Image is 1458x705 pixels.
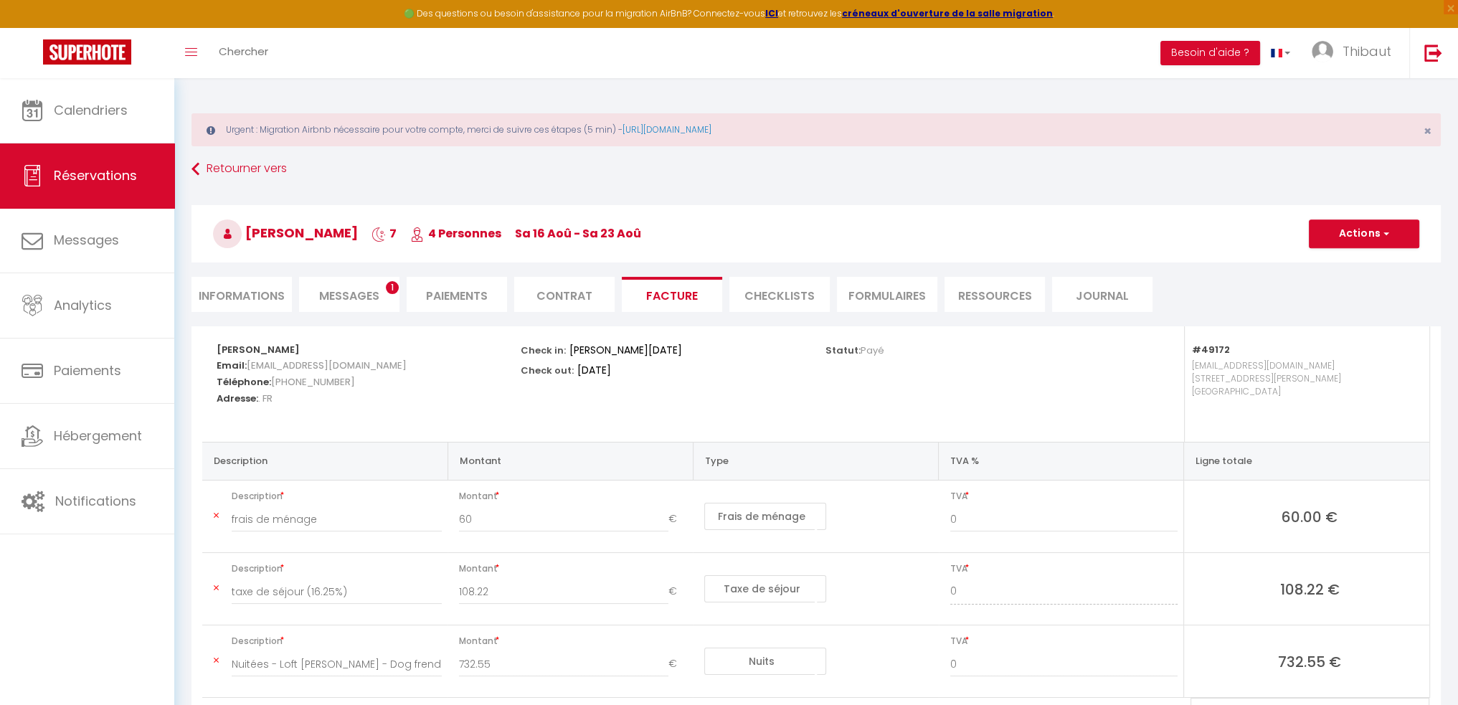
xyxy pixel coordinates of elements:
span: Montant [459,486,687,506]
button: Actions [1309,219,1419,248]
a: Chercher [208,28,279,78]
strong: #49172 [1192,343,1230,356]
a: ICI [765,7,778,19]
span: TVA [950,631,1178,651]
p: [EMAIL_ADDRESS][DOMAIN_NAME] [STREET_ADDRESS][PERSON_NAME] [GEOGRAPHIC_DATA] [1192,356,1415,427]
span: Description [232,486,442,506]
span: Analytics [54,296,112,314]
img: ... [1312,41,1333,62]
span: € [668,651,687,677]
li: Ressources [945,277,1045,312]
li: Journal [1052,277,1152,312]
span: sa 16 Aoû - sa 23 Aoû [515,225,641,242]
span: Thibaut [1343,42,1391,60]
span: TVA [950,559,1178,579]
a: [URL][DOMAIN_NAME] [623,123,711,136]
span: Messages [319,288,379,304]
span: . FR [258,388,273,409]
span: € [668,579,687,605]
li: Facture [622,277,722,312]
span: Chercher [219,44,268,59]
span: [PHONE_NUMBER] [271,372,355,392]
span: Montant [459,631,687,651]
button: Close [1424,125,1431,138]
span: 108.22 € [1196,579,1424,599]
span: TVA [950,486,1178,506]
li: Informations [191,277,292,312]
span: Montant [459,559,687,579]
th: Description [202,442,448,480]
span: 60.00 € [1196,506,1424,526]
th: Ligne totale [1184,442,1429,480]
img: Super Booking [43,39,131,65]
span: € [668,506,687,532]
th: Type [693,442,938,480]
button: Besoin d'aide ? [1160,41,1260,65]
span: Payé [861,344,884,357]
th: Montant [448,442,693,480]
p: Check in: [521,341,566,357]
img: logout [1424,44,1442,62]
a: ... Thibaut [1301,28,1409,78]
span: Notifications [55,492,136,510]
span: 7 [371,225,397,242]
button: Ouvrir le widget de chat LiveChat [11,6,55,49]
span: Hébergement [54,427,142,445]
th: TVA % [939,442,1184,480]
span: 732.55 € [1196,651,1424,671]
span: [PERSON_NAME] [213,224,358,242]
p: Check out: [521,361,574,377]
strong: [PERSON_NAME] [217,343,300,356]
span: [EMAIL_ADDRESS][DOMAIN_NAME] [247,355,407,376]
span: Réservations [54,166,137,184]
li: Paiements [407,277,507,312]
span: Messages [54,231,119,249]
strong: Téléphone: [217,375,271,389]
strong: Email: [217,359,247,372]
a: Retourner vers [191,156,1441,182]
span: Description [232,559,442,579]
span: Calendriers [54,101,128,119]
span: Paiements [54,361,121,379]
li: Contrat [514,277,615,312]
a: créneaux d'ouverture de la salle migration [842,7,1053,19]
div: Urgent : Migration Airbnb nécessaire pour votre compte, merci de suivre ces étapes (5 min) - [191,113,1441,146]
span: 1 [386,281,399,294]
li: CHECKLISTS [729,277,830,312]
strong: Adresse: [217,392,258,405]
li: FORMULAIRES [837,277,937,312]
span: × [1424,122,1431,140]
span: Description [232,631,442,651]
p: Statut: [825,341,884,357]
span: 4 Personnes [410,225,501,242]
